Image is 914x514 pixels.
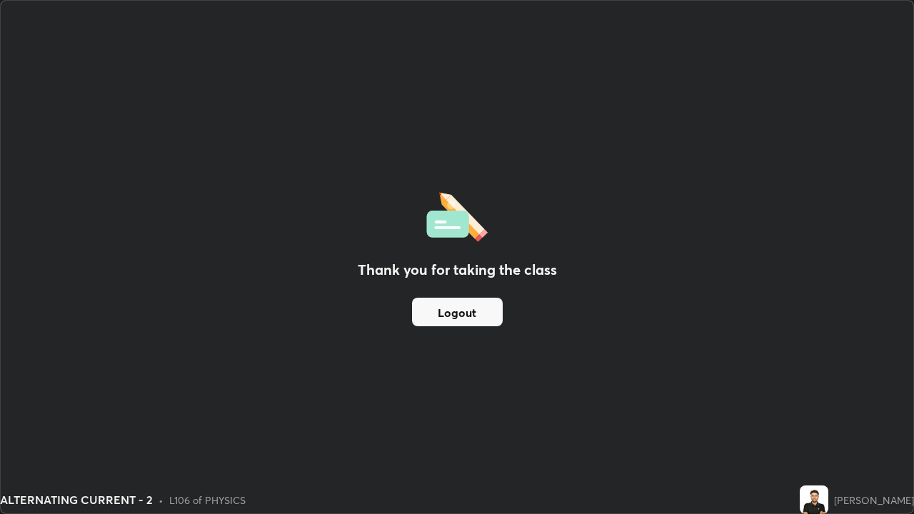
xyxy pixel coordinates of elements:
img: offlineFeedback.1438e8b3.svg [426,188,488,242]
img: 8c2b5e3850e24d84bc5d8d412c91876c.jpg [800,485,828,514]
div: L106 of PHYSICS [169,493,246,508]
button: Logout [412,298,503,326]
div: [PERSON_NAME] [834,493,914,508]
div: • [159,493,164,508]
h2: Thank you for taking the class [358,259,557,281]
